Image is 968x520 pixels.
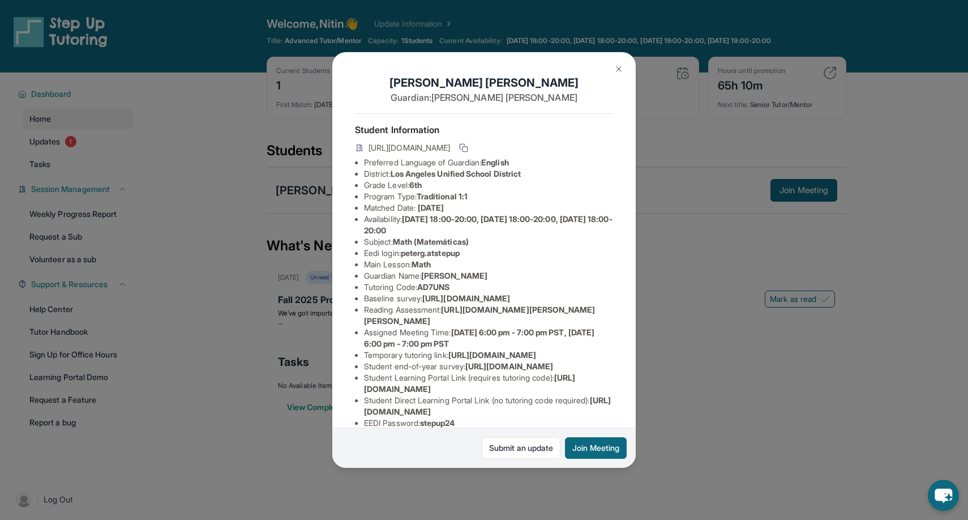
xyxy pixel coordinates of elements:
[355,91,613,104] p: Guardian: [PERSON_NAME] [PERSON_NAME]
[355,75,613,91] h1: [PERSON_NAME] [PERSON_NAME]
[364,270,613,282] li: Guardian Name :
[418,203,444,212] span: [DATE]
[364,293,613,304] li: Baseline survey :
[421,271,487,280] span: [PERSON_NAME]
[417,282,449,292] span: AD7UNS
[401,248,460,258] span: peterg.atstepup
[420,418,455,428] span: stepup24
[928,480,959,511] button: chat-button
[481,157,509,167] span: English
[417,191,468,201] span: Traditional 1:1
[614,65,623,74] img: Close Icon
[465,361,553,371] span: [URL][DOMAIN_NAME]
[364,349,613,361] li: Temporary tutoring link :
[448,350,536,360] span: [URL][DOMAIN_NAME]
[364,202,613,214] li: Matched Date:
[364,214,613,235] span: [DATE] 18:00-20:00, [DATE] 18:00-20:00, [DATE] 18:00-20:00
[364,327,594,348] span: [DATE] 6:00 pm - 7:00 pm PST, [DATE] 6:00 pm - 7:00 pm PST
[457,141,470,155] button: Copy link
[364,361,613,372] li: Student end-of-year survey :
[364,417,613,429] li: EEDI Password :
[422,293,510,303] span: [URL][DOMAIN_NAME]
[391,169,521,178] span: Los Angeles Unified School District
[364,248,613,259] li: Eedi login :
[364,305,596,326] span: [URL][DOMAIN_NAME][PERSON_NAME][PERSON_NAME]
[364,236,613,248] li: Subject :
[409,180,422,190] span: 6th
[364,168,613,180] li: District:
[364,157,613,168] li: Preferred Language of Guardian:
[364,191,613,202] li: Program Type:
[482,437,560,459] a: Submit an update
[355,123,613,137] h4: Student Information
[364,304,613,327] li: Reading Assessment :
[364,180,613,191] li: Grade Level:
[364,395,613,417] li: Student Direct Learning Portal Link (no tutoring code required) :
[393,237,469,246] span: Math (Matemáticas)
[364,327,613,349] li: Assigned Meeting Time :
[364,214,613,236] li: Availability:
[412,259,431,269] span: Math
[364,259,613,270] li: Main Lesson :
[565,437,627,459] button: Join Meeting
[369,142,450,154] span: [URL][DOMAIN_NAME]
[364,372,613,395] li: Student Learning Portal Link (requires tutoring code) :
[364,282,613,293] li: Tutoring Code :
